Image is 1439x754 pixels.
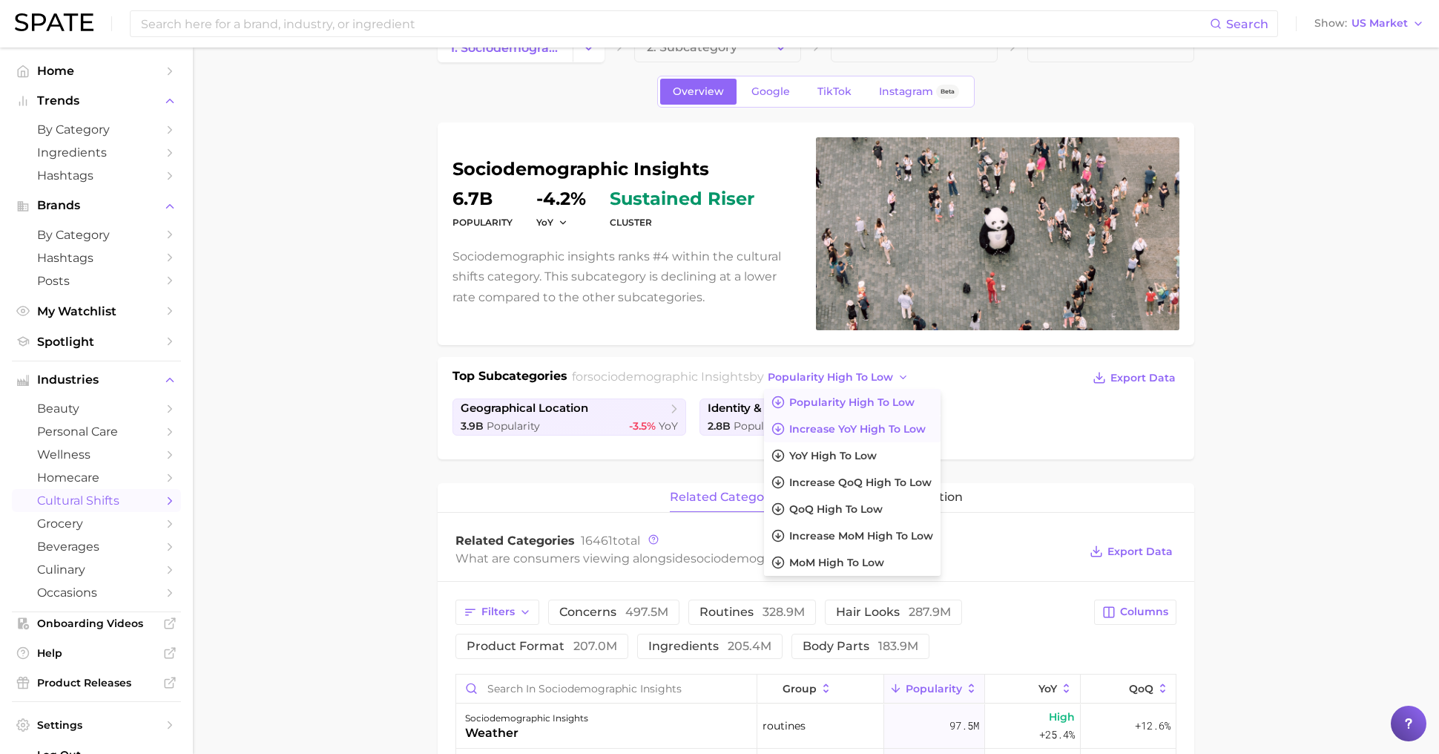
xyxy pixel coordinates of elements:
[1081,675,1176,704] button: QoQ
[12,466,181,489] a: homecare
[789,450,877,462] span: YoY high to low
[37,563,156,577] span: culinary
[1314,19,1347,27] span: Show
[757,675,883,704] button: group
[536,216,553,229] span: YoY
[37,540,156,554] span: beverages
[699,606,805,618] span: routines
[452,246,798,307] p: Sociodemographic insights ranks #4 within the cultural shifts category. This subcategory is decli...
[906,683,962,695] span: Popularity
[1107,545,1173,558] span: Export Data
[789,530,933,542] span: Increase MoM high to low
[587,370,749,384] span: sociodemographic insights
[37,401,156,416] span: beauty
[12,269,181,292] a: Posts
[37,676,156,689] span: Product Releases
[37,617,156,630] span: Onboarding Videos
[37,199,156,212] span: Brands
[452,190,513,208] dd: 6.7b
[1039,726,1075,744] span: +25.4%
[536,190,586,208] dd: -4.2%
[1120,606,1168,618] span: Columns
[12,90,181,112] button: Trends
[734,419,787,433] span: Popularity
[467,640,617,652] span: product format
[1110,372,1176,384] span: Export Data
[1129,683,1153,695] span: QoQ
[763,717,806,735] span: routines
[12,59,181,82] a: Home
[559,606,668,618] span: concerns
[789,396,915,409] span: Popularity high to low
[1049,708,1075,726] span: High
[37,251,156,265] span: Hashtags
[455,548,1079,568] div: What are consumers viewing alongside ?
[461,419,484,433] span: 3.9b
[573,639,617,653] span: 207.0m
[1311,14,1428,33] button: ShowUS Market
[465,709,588,727] div: sociodemographic insights
[941,85,955,98] span: Beta
[37,718,156,732] span: Settings
[12,558,181,581] a: culinary
[37,94,156,108] span: Trends
[12,246,181,269] a: Hashtags
[12,118,181,141] a: by Category
[708,419,731,433] span: 2.8b
[691,551,852,565] span: sociodemographic insights
[15,13,93,31] img: SPATE
[866,79,972,105] a: InstagramBeta
[37,274,156,288] span: Posts
[37,494,156,508] span: cultural shifts
[456,704,1176,749] button: sociodemographic insightsweatherroutines97.5mHigh+25.4%+12.6%
[12,512,181,535] a: grocery
[465,724,588,742] div: weather
[728,639,771,653] span: 205.4m
[647,41,737,54] span: 2. Subcategory
[37,304,156,318] span: My Watchlist
[461,401,588,416] span: geographical location
[12,420,181,443] a: personal care
[909,605,951,619] span: 287.9m
[12,369,181,391] button: Industries
[803,640,918,652] span: body parts
[456,675,757,703] input: Search in sociodemographic insights
[37,471,156,485] span: homecare
[37,424,156,439] span: personal care
[789,557,884,569] span: MoM high to low
[789,503,883,516] span: QoQ high to low
[763,605,805,619] span: 328.9m
[37,373,156,387] span: Industries
[878,639,918,653] span: 183.9m
[452,160,798,178] h1: sociodemographic insights
[610,214,754,232] dt: cluster
[452,214,513,232] dt: Popularity
[37,586,156,600] span: occasions
[1038,683,1057,695] span: YoY
[949,717,979,735] span: 97.5m
[581,534,640,548] span: total
[37,646,156,660] span: Help
[836,606,951,618] span: hair looks
[1351,19,1408,27] span: US Market
[610,190,754,208] span: sustained riser
[37,448,156,462] span: wellness
[481,606,515,618] span: Filters
[1135,717,1170,735] span: +12.6%
[37,145,156,160] span: Ingredients
[783,683,817,695] span: group
[12,714,181,736] a: Settings
[12,330,181,353] a: Spotlight
[764,367,913,387] button: popularity high to low
[455,600,539,625] button: Filters
[536,216,568,229] button: YoY
[659,419,678,433] span: YoY
[764,389,941,576] ul: popularity high to low
[12,194,181,217] button: Brands
[805,79,864,105] a: TikTok
[985,675,1081,704] button: YoY
[12,642,181,664] a: Help
[12,535,181,558] a: beverages
[751,85,790,98] span: Google
[673,85,724,98] span: Overview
